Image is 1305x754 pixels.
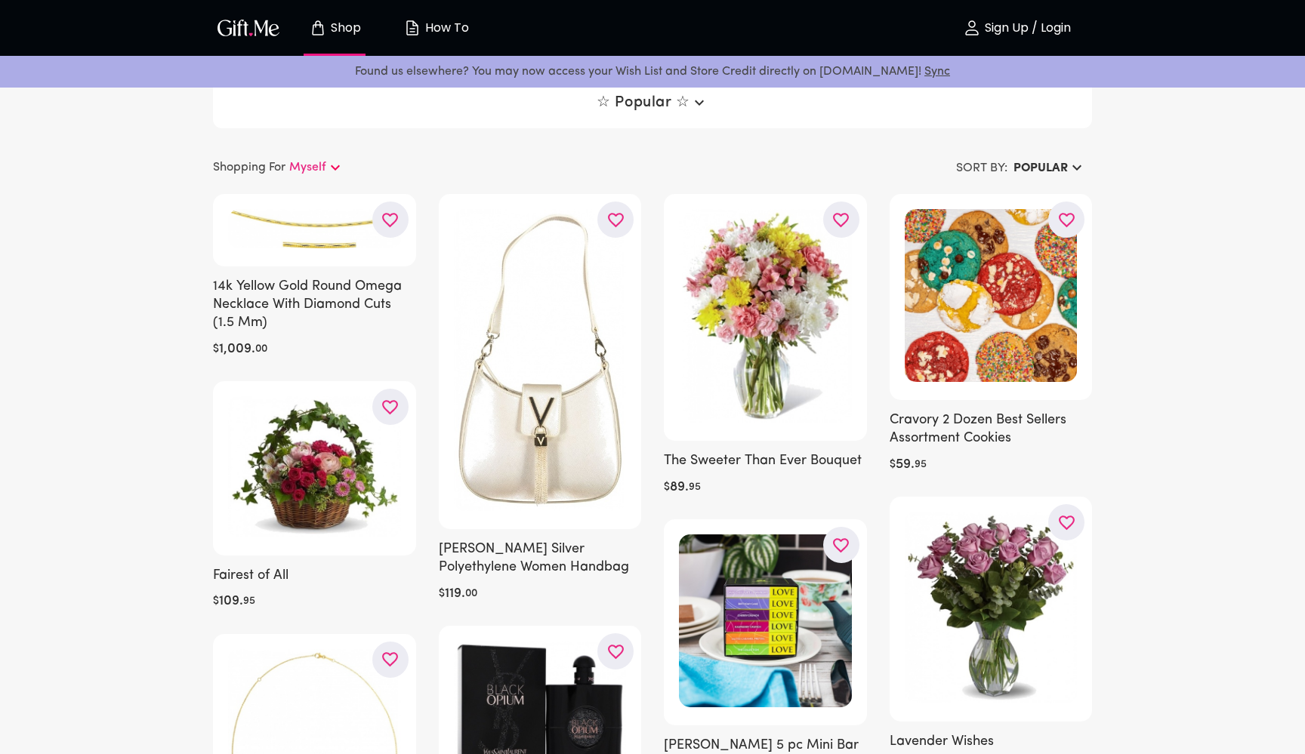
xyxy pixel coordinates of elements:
[465,585,477,603] h6: 00
[689,479,701,497] h6: 95
[219,592,243,611] h6: 109 .
[439,585,445,603] h6: $
[890,456,896,474] h6: $
[1007,155,1092,182] button: Popular
[213,567,416,585] h6: Fairest of All
[679,209,852,423] img: The Sweeter Than Ever Bouquet
[12,62,1293,82] p: Found us elsewhere? You may now access your Wish List and Store Credit directly on [DOMAIN_NAME]!
[941,4,1092,52] button: Sign Up / Login
[924,66,950,78] a: Sync
[896,456,915,474] h6: 59 .
[394,4,477,52] button: How To
[289,158,326,177] p: Myself
[213,278,416,333] h6: 14k Yellow Gold Round Omega Necklace With Diamond Cuts (1.5 Mm)
[213,158,285,177] p: Shopping For
[664,452,867,470] h6: The Sweeter Than Ever Bouquet
[421,22,469,35] p: How To
[439,540,642,577] h6: [PERSON_NAME] Silver Polyethylene Women Handbag
[228,396,401,537] img: Fairest of All
[905,209,1078,382] img: Cravory 2 Dozen Best Sellers Assortment Cookies
[228,209,401,248] img: 14k Yellow Gold Round Omega Necklace With Diamond Cuts (1.5 Mm)
[1013,159,1068,177] h6: Popular
[890,411,1093,448] h6: Cravory 2 Dozen Best Sellers Assortment Cookies
[327,22,361,35] p: Shop
[679,534,852,707] img: Norman Love 5 pc Mini Bar Collection
[454,209,627,511] img: Mario Valentino Silver Polyethylene Women Handbag
[214,17,282,38] img: GiftMe Logo
[445,585,465,603] h6: 119 .
[293,4,376,52] button: Store page
[670,479,689,497] h6: 89 .
[890,733,1093,751] h6: Lavender Wishes
[213,340,219,359] h6: $
[905,512,1078,703] img: Lavender Wishes
[597,94,708,112] span: ☆ Popular ☆
[664,479,670,497] h6: $
[213,592,219,611] h6: $
[403,19,421,37] img: how-to.svg
[956,159,1007,177] h6: SORT BY:
[981,22,1071,35] p: Sign Up / Login
[255,340,267,359] h6: 00
[219,340,255,359] h6: 1,009 .
[243,592,255,611] h6: 95
[213,19,284,37] button: GiftMe Logo
[591,89,714,116] button: ☆ Popular ☆
[915,456,927,474] h6: 95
